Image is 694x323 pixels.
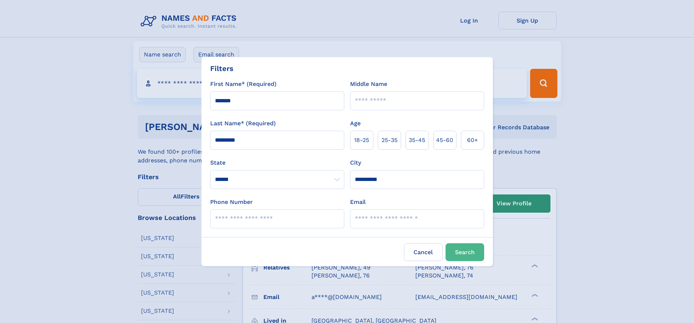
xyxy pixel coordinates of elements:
[446,243,484,261] button: Search
[350,80,387,88] label: Middle Name
[404,243,443,261] label: Cancel
[354,136,369,145] span: 18‑25
[210,158,344,167] label: State
[467,136,478,145] span: 60+
[350,119,361,128] label: Age
[210,119,276,128] label: Last Name* (Required)
[210,63,234,74] div: Filters
[436,136,453,145] span: 45‑60
[381,136,397,145] span: 25‑35
[409,136,425,145] span: 35‑45
[350,158,361,167] label: City
[210,198,253,206] label: Phone Number
[210,80,277,88] label: First Name* (Required)
[350,198,366,206] label: Email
